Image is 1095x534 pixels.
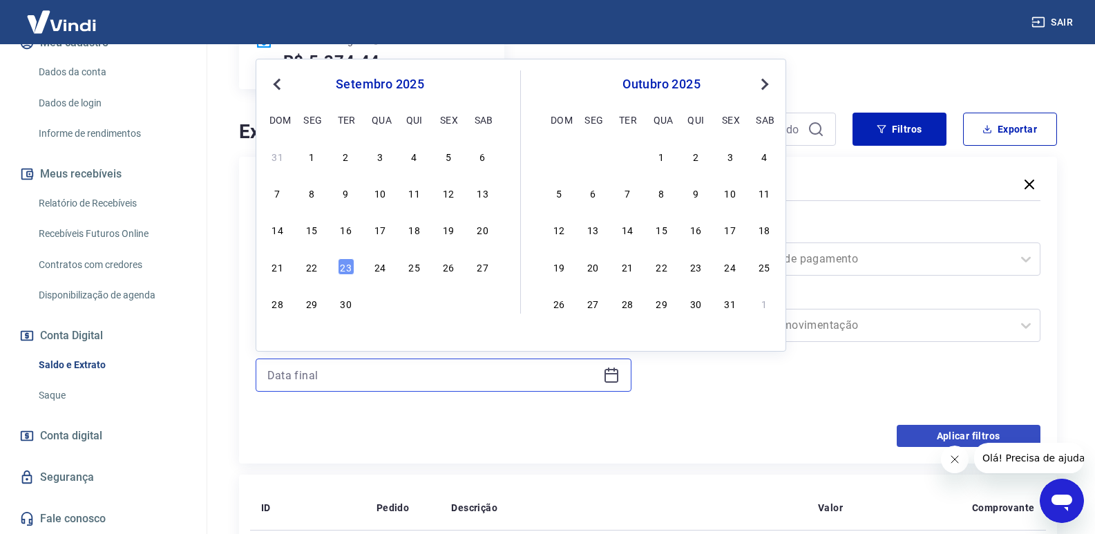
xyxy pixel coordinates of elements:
[33,58,190,86] a: Dados da conta
[654,258,670,275] div: Choose quarta-feira, 22 de outubro de 2025
[267,365,598,385] input: Data final
[406,221,423,238] div: Choose quinta-feira, 18 de setembro de 2025
[654,295,670,312] div: Choose quarta-feira, 29 de outubro de 2025
[974,443,1084,473] iframe: Mensagem da empresa
[8,10,116,21] span: Olá! Precisa de ajuda?
[619,295,636,312] div: Choose terça-feira, 28 de outubro de 2025
[551,258,567,275] div: Choose domingo, 19 de outubro de 2025
[549,76,774,93] div: outubro 2025
[338,295,354,312] div: Choose terça-feira, 30 de setembro de 2025
[941,446,969,473] iframe: Fechar mensagem
[440,184,457,201] div: Choose sexta-feira, 12 de setembro de 2025
[269,184,286,201] div: Choose domingo, 7 de setembro de 2025
[1029,10,1078,35] button: Sair
[440,148,457,164] div: Choose sexta-feira, 5 de setembro de 2025
[451,501,497,515] p: Descrição
[33,120,190,148] a: Informe de rendimentos
[722,295,739,312] div: Choose sexta-feira, 31 de outubro de 2025
[17,321,190,351] button: Conta Digital
[440,295,457,312] div: Choose sexta-feira, 3 de outubro de 2025
[756,148,772,164] div: Choose sábado, 4 de outubro de 2025
[303,258,320,275] div: Choose segunda-feira, 22 de setembro de 2025
[619,258,636,275] div: Choose terça-feira, 21 de outubro de 2025
[654,221,670,238] div: Choose quarta-feira, 15 de outubro de 2025
[338,221,354,238] div: Choose terça-feira, 16 de setembro de 2025
[584,148,601,164] div: Choose segunda-feira, 29 de setembro de 2025
[687,295,704,312] div: Choose quinta-feira, 30 de outubro de 2025
[33,89,190,117] a: Dados de login
[338,258,354,275] div: Choose terça-feira, 23 de setembro de 2025
[722,221,739,238] div: Choose sexta-feira, 17 de outubro de 2025
[551,221,567,238] div: Choose domingo, 12 de outubro de 2025
[619,184,636,201] div: Choose terça-feira, 7 de outubro de 2025
[584,184,601,201] div: Choose segunda-feira, 6 de outubro de 2025
[33,351,190,379] a: Saldo e Extrato
[654,148,670,164] div: Choose quarta-feira, 1 de outubro de 2025
[440,258,457,275] div: Choose sexta-feira, 26 de setembro de 2025
[687,221,704,238] div: Choose quinta-feira, 16 de outubro de 2025
[551,295,567,312] div: Choose domingo, 26 de outubro de 2025
[687,148,704,164] div: Choose quinta-feira, 2 de outubro de 2025
[261,501,271,515] p: ID
[406,111,423,128] div: qui
[687,258,704,275] div: Choose quinta-feira, 23 de outubro de 2025
[406,295,423,312] div: Choose quinta-feira, 2 de outubro de 2025
[267,76,493,93] div: setembro 2025
[269,76,285,93] button: Previous Month
[372,295,388,312] div: Choose quarta-feira, 1 de outubro de 2025
[687,184,704,201] div: Choose quinta-feira, 9 de outubro de 2025
[654,184,670,201] div: Choose quarta-feira, 8 de outubro de 2025
[549,146,774,313] div: month 2025-10
[551,184,567,201] div: Choose domingo, 5 de outubro de 2025
[33,281,190,309] a: Disponibilização de agenda
[17,421,190,451] a: Conta digital
[584,258,601,275] div: Choose segunda-feira, 20 de outubro de 2025
[338,184,354,201] div: Choose terça-feira, 9 de setembro de 2025
[17,462,190,493] a: Segurança
[440,221,457,238] div: Choose sexta-feira, 19 de setembro de 2025
[722,184,739,201] div: Choose sexta-feira, 10 de outubro de 2025
[303,295,320,312] div: Choose segunda-feira, 29 de setembro de 2025
[269,148,286,164] div: Choose domingo, 31 de agosto de 2025
[269,221,286,238] div: Choose domingo, 14 de setembro de 2025
[475,148,491,164] div: Choose sábado, 6 de setembro de 2025
[1040,479,1084,523] iframe: Botão para abrir a janela de mensagens
[33,381,190,410] a: Saque
[667,223,1038,240] label: Forma de Pagamento
[33,251,190,279] a: Contratos com credores
[756,295,772,312] div: Choose sábado, 1 de novembro de 2025
[406,258,423,275] div: Choose quinta-feira, 25 de setembro de 2025
[17,159,190,189] button: Meus recebíveis
[475,184,491,201] div: Choose sábado, 13 de setembro de 2025
[475,295,491,312] div: Choose sábado, 4 de outubro de 2025
[338,111,354,128] div: ter
[372,184,388,201] div: Choose quarta-feira, 10 de setembro de 2025
[584,295,601,312] div: Choose segunda-feira, 27 de outubro de 2025
[17,504,190,534] a: Fale conosco
[722,148,739,164] div: Choose sexta-feira, 3 de outubro de 2025
[818,501,843,515] p: Valor
[33,220,190,248] a: Recebíveis Futuros Online
[475,111,491,128] div: sab
[619,111,636,128] div: ter
[303,184,320,201] div: Choose segunda-feira, 8 de setembro de 2025
[303,111,320,128] div: seg
[406,148,423,164] div: Choose quinta-feira, 4 de setembro de 2025
[687,111,704,128] div: qui
[584,111,601,128] div: seg
[551,111,567,128] div: dom
[269,111,286,128] div: dom
[756,258,772,275] div: Choose sábado, 25 de outubro de 2025
[756,111,772,128] div: sab
[283,50,381,73] h5: R$ 5.374,44
[722,111,739,128] div: sex
[619,148,636,164] div: Choose terça-feira, 30 de setembro de 2025
[440,111,457,128] div: sex
[40,426,102,446] span: Conta digital
[963,113,1057,146] button: Exportar
[267,146,493,313] div: month 2025-09
[756,184,772,201] div: Choose sábado, 11 de outubro de 2025
[667,289,1038,306] label: Tipo de Movimentação
[756,76,773,93] button: Next Month
[584,221,601,238] div: Choose segunda-feira, 13 de outubro de 2025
